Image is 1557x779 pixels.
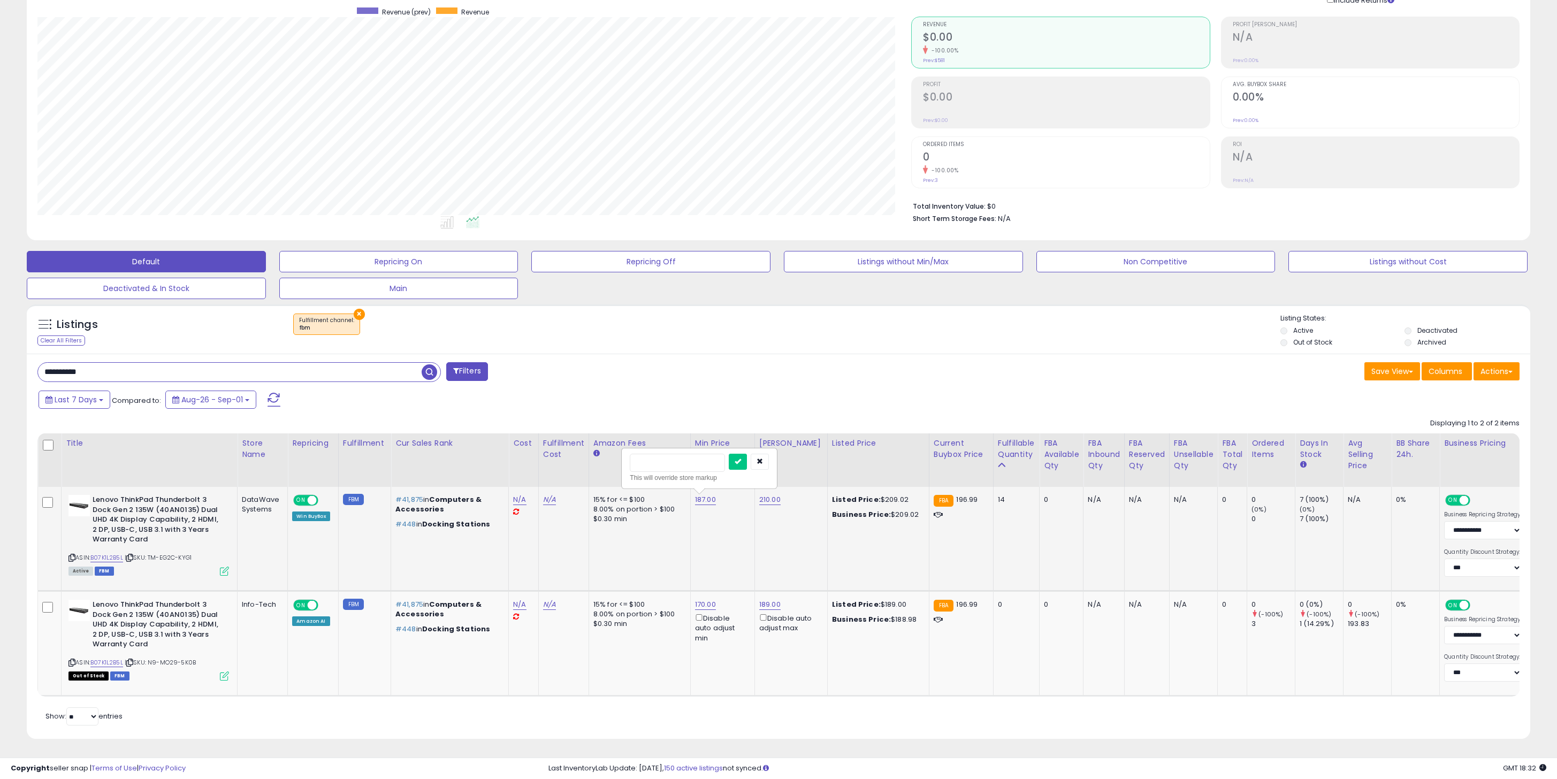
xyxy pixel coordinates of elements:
span: Revenue [461,7,489,17]
small: Days In Stock. [1300,460,1306,470]
div: Disable auto adjust min [695,612,746,643]
span: OFF [1469,496,1486,505]
div: Fulfillment Cost [543,438,584,460]
h2: N/A [1233,31,1519,45]
span: Aug-26 - Sep-01 [181,394,243,405]
div: 8.00% on portion > $100 [593,505,682,514]
div: 15% for <= $100 [593,495,682,505]
span: Show: entries [45,711,123,721]
button: Deactivated & In Stock [27,278,266,299]
div: Displaying 1 to 2 of 2 items [1430,418,1520,429]
b: Listed Price: [832,494,881,505]
h2: $0.00 [923,91,1209,105]
small: Prev: $581 [923,57,945,64]
div: BB Share 24h. [1396,438,1435,460]
div: $0.30 min [593,514,682,524]
span: #41,875 [395,599,423,609]
div: 0% [1396,600,1431,609]
button: Aug-26 - Sep-01 [165,391,256,409]
b: Business Price: [832,614,891,624]
small: Prev: 0.00% [1233,117,1258,124]
div: FBA Reserved Qty [1129,438,1165,471]
div: 0 [1044,495,1075,505]
span: ROI [1233,142,1519,148]
div: 0 (0%) [1300,600,1343,609]
h2: $0.00 [923,31,1209,45]
button: Default [27,251,266,272]
button: Listings without Cost [1288,251,1528,272]
div: $0.30 min [593,619,682,629]
span: #41,875 [395,494,423,505]
div: N/A [1174,600,1210,609]
span: Last 7 Days [55,394,97,405]
div: Title [66,438,233,449]
div: Min Price [695,438,750,449]
small: FBA [934,495,953,507]
div: FBA inbound Qty [1088,438,1120,471]
a: B07K1L2B5L [90,658,123,667]
div: This will override store markup [630,472,769,483]
button: Filters [446,362,488,381]
img: 31ossKvdAqL._SL40_.jpg [68,600,90,621]
span: FBM [95,567,114,576]
span: N/A [998,213,1011,224]
div: 15% for <= $100 [593,600,682,609]
small: -100.00% [928,166,958,174]
div: Fulfillment [343,438,386,449]
b: Short Term Storage Fees: [913,214,996,223]
div: $188.98 [832,615,921,624]
small: Prev: $0.00 [923,117,948,124]
div: 0 [998,600,1031,609]
div: FBA Available Qty [1044,438,1079,471]
a: 210.00 [759,494,781,505]
b: Business Price: [832,509,891,520]
div: DataWave Systems [242,495,279,514]
a: N/A [543,494,556,505]
div: 3 [1251,619,1295,629]
small: (0%) [1251,505,1266,514]
span: ON [1446,496,1460,505]
span: | SKU: N9-MO29-5K0B [125,658,196,667]
span: Columns [1429,366,1462,377]
span: Computers & Accessories [395,494,482,514]
div: 7 (100%) [1300,495,1343,505]
span: ON [1446,601,1460,610]
span: 196.99 [956,599,978,609]
span: ON [294,496,308,505]
span: #448 [395,624,416,634]
p: Listing States: [1280,314,1531,324]
div: seller snap | | [11,763,186,774]
a: 189.00 [759,599,781,610]
span: | SKU: TM-EG2C-KYG1 [125,553,192,562]
label: Quantity Discount Strategy: [1444,548,1522,556]
div: ASIN: [68,495,229,574]
p: in [395,520,500,529]
div: 1 (14.29%) [1300,619,1343,629]
a: 187.00 [695,494,716,505]
li: $0 [913,199,1512,212]
h2: 0 [923,151,1209,165]
span: All listings currently available for purchase on Amazon [68,567,93,576]
div: [PERSON_NAME] [759,438,823,449]
label: Deactivated [1417,326,1457,335]
small: -100.00% [928,47,958,55]
small: FBM [343,599,364,610]
button: Repricing On [279,251,518,272]
small: (-100%) [1258,610,1283,618]
button: Last 7 Days [39,391,110,409]
div: Info-Tech [242,600,279,609]
div: Business Pricing [1444,438,1553,449]
a: N/A [513,494,526,505]
a: Privacy Policy [139,763,186,773]
h5: Listings [57,317,98,332]
div: Avg Selling Price [1348,438,1387,471]
a: 150 active listings [664,763,723,773]
div: $209.02 [832,495,921,505]
button: Actions [1474,362,1520,380]
div: ASIN: [68,600,229,679]
div: 0 [1222,495,1239,505]
span: Ordered Items [923,142,1209,148]
div: $209.02 [832,510,921,520]
small: (-100%) [1307,610,1331,618]
div: Clear All Filters [37,335,85,346]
